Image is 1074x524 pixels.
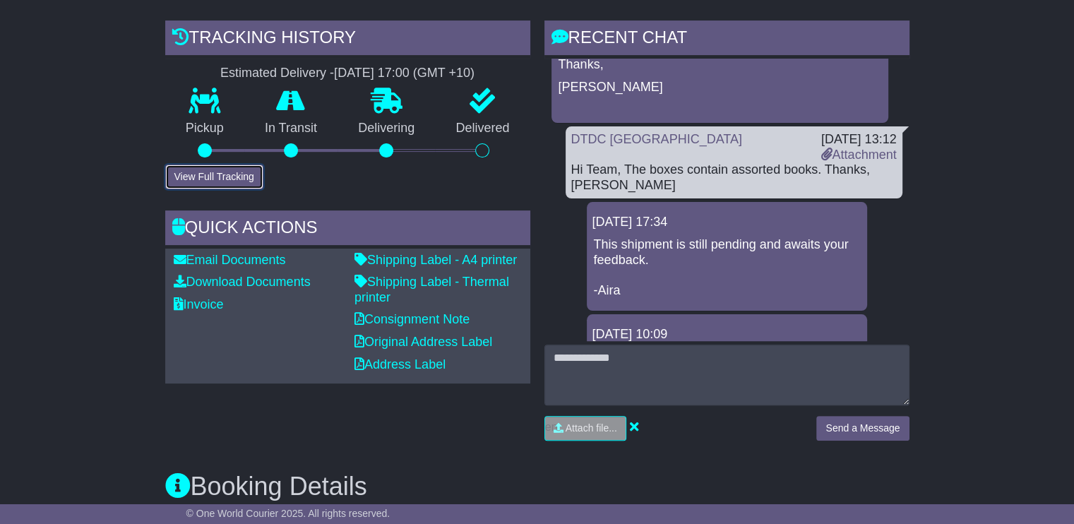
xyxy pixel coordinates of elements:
p: Delivered [435,121,530,136]
div: Hi Team, The boxes contain assorted books. Thanks, [PERSON_NAME] [571,162,897,193]
div: Quick Actions [165,210,530,249]
a: Shipping Label - Thermal printer [354,275,509,304]
a: Attachment [821,148,896,162]
p: In Transit [244,121,338,136]
p: Delivering [338,121,435,136]
button: Send a Message [816,416,909,441]
div: [DATE] 17:00 (GMT +10) [334,66,475,81]
p: This shipment is still pending and awaits your feedback. -Aira [594,237,860,298]
span: © One World Courier 2025. All rights reserved. [186,508,390,519]
a: Email Documents [174,253,286,267]
a: Address Label [354,357,446,371]
div: [DATE] 10:09 [592,327,861,343]
a: Original Address Label [354,335,492,349]
p: [PERSON_NAME] [559,80,881,95]
div: Estimated Delivery - [165,66,530,81]
a: Shipping Label - A4 printer [354,253,517,267]
div: [DATE] 13:12 [821,132,896,148]
h3: Booking Details [165,472,909,501]
a: Consignment Note [354,312,470,326]
button: View Full Tracking [165,165,263,189]
p: Thanks, [559,57,881,73]
a: Invoice [174,297,224,311]
p: Pickup [165,121,244,136]
div: Tracking history [165,20,530,59]
div: RECENT CHAT [544,20,909,59]
a: DTDC [GEOGRAPHIC_DATA] [571,132,742,146]
a: Download Documents [174,275,311,289]
div: [DATE] 17:34 [592,215,861,230]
